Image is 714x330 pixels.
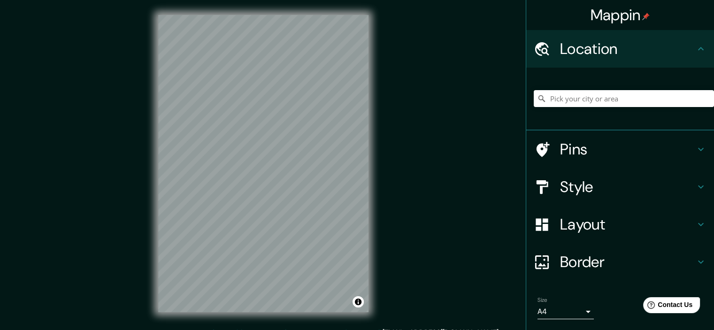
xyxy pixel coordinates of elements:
iframe: Help widget launcher [630,293,704,320]
img: pin-icon.png [642,13,650,20]
div: Layout [526,206,714,243]
button: Toggle attribution [353,296,364,307]
input: Pick your city or area [534,90,714,107]
div: Pins [526,130,714,168]
div: Location [526,30,714,68]
div: Style [526,168,714,206]
canvas: Map [158,15,369,312]
h4: Location [560,39,695,58]
h4: Mappin [591,6,650,24]
div: Border [526,243,714,281]
div: A4 [537,304,594,319]
h4: Style [560,177,695,196]
h4: Layout [560,215,695,234]
h4: Border [560,253,695,271]
label: Size [537,296,547,304]
h4: Pins [560,140,695,159]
